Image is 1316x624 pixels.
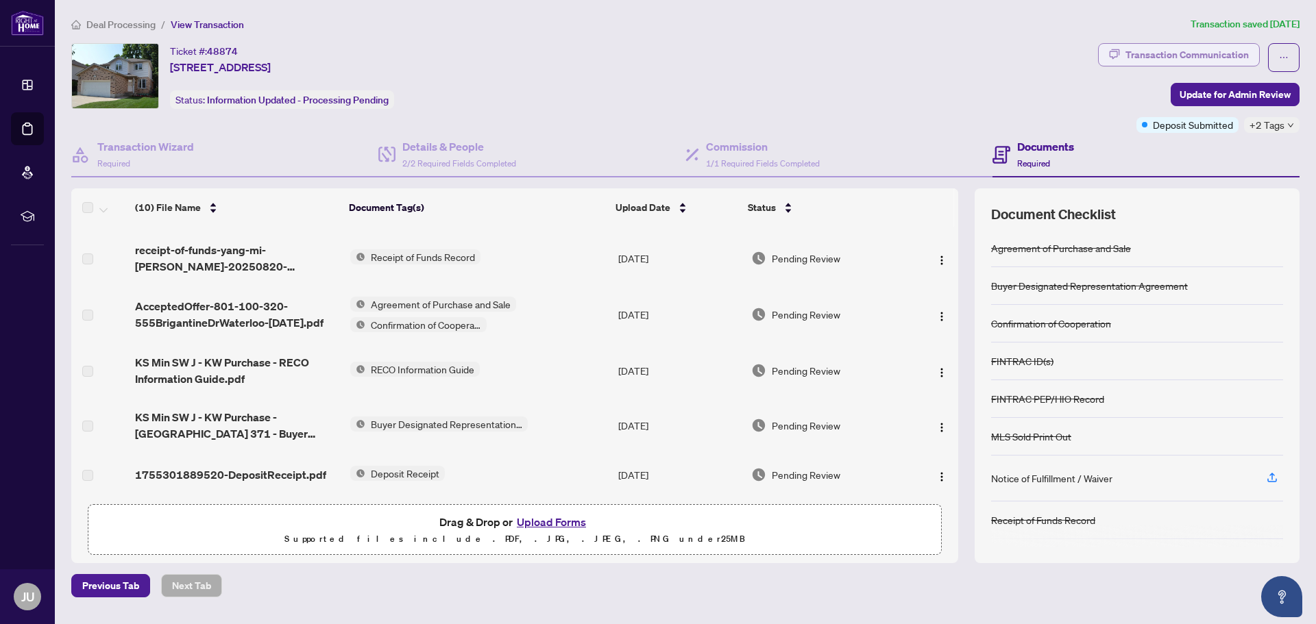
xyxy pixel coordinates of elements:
[170,90,394,109] div: Status:
[170,43,238,59] div: Ticket #:
[365,416,528,432] span: Buyer Designated Representation Agreement
[171,18,244,31] span: View Transaction
[170,59,271,75] span: [STREET_ADDRESS]
[439,513,590,531] span: Drag & Drop or
[931,360,953,382] button: Logo
[350,362,365,377] img: Status Icon
[936,422,947,433] img: Logo
[350,362,480,377] button: Status IconRECO Information Guide
[161,574,222,597] button: Next Tab
[991,471,1112,486] div: Notice of Fulfillment / Waiver
[72,44,158,108] img: IMG-40751033_1.jpg
[991,205,1116,224] span: Document Checklist
[365,466,445,481] span: Deposit Receipt
[350,466,445,481] button: Status IconDeposit Receipt
[207,45,238,58] span: 48874
[11,10,44,36] img: logo
[1250,117,1284,133] span: +2 Tags
[991,512,1095,527] div: Receipt of Funds Record
[135,409,339,442] span: KS Min SW J - KW Purchase - [GEOGRAPHIC_DATA] 371 - Buyer Designated Representation Agreement - A...
[751,467,766,482] img: Document Status
[161,16,165,32] li: /
[71,574,150,597] button: Previous Tab
[613,343,746,398] td: [DATE]
[751,363,766,378] img: Document Status
[350,466,365,481] img: Status Icon
[513,513,590,531] button: Upload Forms
[772,363,840,378] span: Pending Review
[365,317,487,332] span: Confirmation of Cooperation
[772,467,840,482] span: Pending Review
[350,249,480,264] button: Status IconReceipt of Funds Record
[991,391,1104,406] div: FINTRAC PEP/HIO Record
[742,188,907,227] th: Status
[936,255,947,266] img: Logo
[97,158,130,169] span: Required
[365,249,480,264] span: Receipt of Funds Record
[350,297,365,312] img: Status Icon
[350,297,516,332] button: Status IconAgreement of Purchase and SaleStatus IconConfirmation of Cooperation
[706,158,820,169] span: 1/1 Required Fields Completed
[1279,53,1289,62] span: ellipsis
[135,242,339,275] span: receipt-of-funds-yang-mi-[PERSON_NAME]-20250820-112313.pdf
[1125,44,1249,66] div: Transaction Communication
[402,138,516,155] h4: Details & People
[86,18,156,31] span: Deal Processing
[1017,138,1074,155] h4: Documents
[991,240,1131,255] div: Agreement of Purchase and Sale
[88,505,941,556] span: Drag & Drop orUpload FormsSupported files include .PDF, .JPG, .JPEG, .PNG under25MB
[71,20,81,29] span: home
[772,251,840,266] span: Pending Review
[207,94,389,106] span: Information Updated - Processing Pending
[613,398,746,453] td: [DATE]
[751,418,766,433] img: Document Status
[936,311,947,322] img: Logo
[135,466,326,483] span: 1755301889520-DepositReceipt.pdf
[751,251,766,266] img: Document Status
[613,231,746,286] td: [DATE]
[748,200,776,215] span: Status
[613,453,746,497] td: [DATE]
[1098,43,1260,66] button: Transaction Communication
[936,471,947,482] img: Logo
[1180,84,1291,105] span: Update for Admin Review
[135,298,339,331] span: AcceptedOffer-801-100-320-555BrigantineDrWaterloo-[DATE].pdf
[1191,16,1300,32] article: Transaction saved [DATE]
[751,307,766,322] img: Document Status
[365,362,480,377] span: RECO Information Guide
[616,200,670,215] span: Upload Date
[936,367,947,378] img: Logo
[706,138,820,155] h4: Commission
[135,354,339,387] span: KS Min SW J - KW Purchase - RECO Information Guide.pdf
[931,247,953,269] button: Logo
[350,249,365,264] img: Status Icon
[1017,158,1050,169] span: Required
[991,278,1188,293] div: Buyer Designated Representation Agreement
[1287,122,1294,129] span: down
[613,286,746,343] td: [DATE]
[931,414,953,436] button: Logo
[82,575,139,597] span: Previous Tab
[402,158,516,169] span: 2/2 Required Fields Completed
[1153,117,1233,132] span: Deposit Submitted
[21,587,34,606] span: JU
[130,188,343,227] th: (10) File Name
[365,297,516,312] span: Agreement of Purchase and Sale
[772,307,840,322] span: Pending Review
[343,188,611,227] th: Document Tag(s)
[931,464,953,486] button: Logo
[991,353,1053,369] div: FINTRAC ID(s)
[1171,83,1300,106] button: Update for Admin Review
[991,429,1071,444] div: MLS Sold Print Out
[931,303,953,325] button: Logo
[772,418,840,433] span: Pending Review
[97,531,933,547] p: Supported files include .PDF, .JPG, .JPEG, .PNG under 25 MB
[350,416,528,432] button: Status IconBuyer Designated Representation Agreement
[135,200,201,215] span: (10) File Name
[97,138,194,155] h4: Transaction Wizard
[610,188,742,227] th: Upload Date
[1261,576,1302,617] button: Open asap
[991,316,1111,331] div: Confirmation of Cooperation
[350,317,365,332] img: Status Icon
[350,416,365,432] img: Status Icon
